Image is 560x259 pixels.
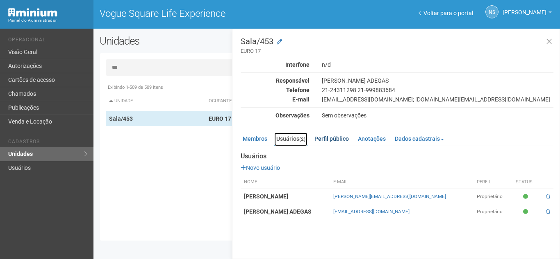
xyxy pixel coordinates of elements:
h2: Unidades [100,35,282,47]
span: Ativo [523,208,530,215]
a: NS [485,5,499,18]
a: Anotações [356,133,388,145]
td: Proprietário [473,189,512,204]
a: Membros [241,133,269,145]
strong: Sala/453 [109,115,133,122]
div: Painel do Administrador [8,17,87,24]
strong: [PERSON_NAME] ADEGAS [244,208,312,215]
div: Telefone [234,86,316,94]
a: [PERSON_NAME][EMAIL_ADDRESS][DOMAIN_NAME] [333,194,446,199]
th: Nome [241,176,330,189]
a: Perfil público [312,133,351,145]
small: EURO 17 [241,47,553,55]
td: Proprietário [473,204,512,219]
a: Modificar a unidade [277,38,282,46]
div: Sem observações [316,112,560,119]
th: Ocupante: activate to sort column ascending [205,91,389,111]
li: Cadastros [8,139,87,147]
h1: Vogue Square Life Experience [100,8,321,19]
img: Minium [8,8,57,17]
small: (2) [299,136,305,142]
div: Observações [234,112,316,119]
a: Novo usuário [241,164,280,171]
div: n/d [316,61,560,68]
a: Usuários(2) [274,133,307,146]
span: Ativo [523,193,530,200]
div: Responsável [234,77,316,84]
div: Interfone [234,61,316,68]
th: E-mail [330,176,473,189]
a: Dados cadastrais [393,133,446,145]
div: 21-24311298 21-999883684 [316,86,560,94]
div: [EMAIL_ADDRESS][DOMAIN_NAME]; [DOMAIN_NAME][EMAIL_ADDRESS][DOMAIN_NAME] [316,96,560,103]
a: Voltar para o portal [419,10,473,16]
div: [PERSON_NAME] ADEGAS [316,77,560,84]
span: Nicolle Silva [503,1,546,16]
div: E-mail [234,96,316,103]
strong: [PERSON_NAME] [244,193,288,200]
th: Unidade: activate to sort column descending [106,91,206,111]
h3: Sala/453 [241,37,553,55]
th: Perfil [473,176,512,189]
a: [EMAIL_ADDRESS][DOMAIN_NAME] [333,209,410,214]
th: Status [512,176,541,189]
strong: EURO 17 [209,115,231,122]
div: Exibindo 1-509 de 509 itens [106,84,548,91]
a: [PERSON_NAME] [503,10,552,17]
li: Operacional [8,37,87,45]
strong: Usuários [241,153,553,160]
